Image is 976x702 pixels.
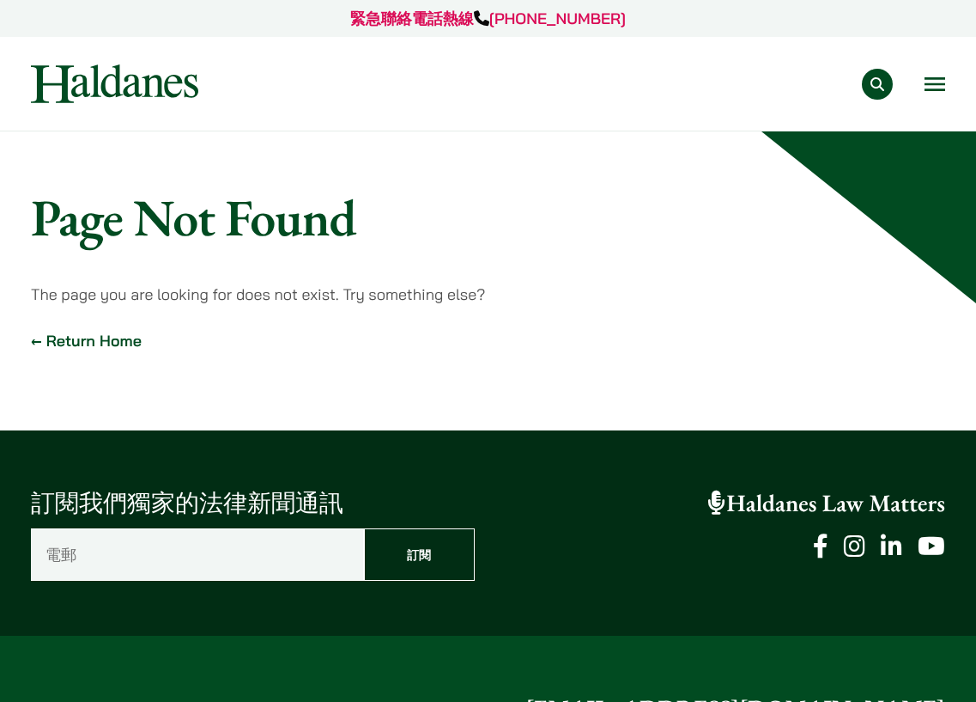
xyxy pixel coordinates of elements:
[31,186,945,248] h1: Page Not Found
[708,488,945,519] a: Haldanes Law Matters
[924,77,945,91] button: Open menu
[31,528,364,581] input: 電郵
[31,485,475,522] p: 訂閱我們獨家的法律新聞通訊
[862,69,893,100] button: Search
[350,9,626,28] a: 緊急聯絡電話熱線[PHONE_NUMBER]
[364,528,475,581] input: 訂閱
[31,64,198,103] img: Logo of Haldanes
[31,331,142,351] a: ← Return Home
[31,283,945,306] p: The page you are looking for does not exist. Try something else?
